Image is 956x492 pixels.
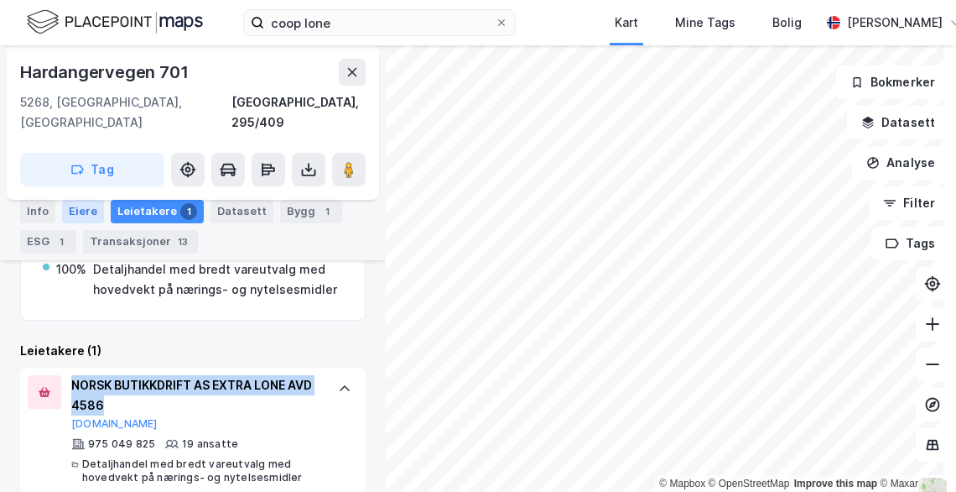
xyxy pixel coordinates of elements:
[675,13,735,33] div: Mine Tags
[20,153,164,186] button: Tag
[772,13,802,33] div: Bolig
[836,65,949,99] button: Bokmerker
[180,203,197,220] div: 1
[659,478,705,489] a: Mapbox
[231,92,366,133] div: [GEOGRAPHIC_DATA], 295/409
[182,437,238,451] div: 19 ansatte
[88,437,155,451] div: 975 049 825
[62,200,104,223] div: Eiere
[53,233,70,250] div: 1
[872,411,956,492] iframe: Chat Widget
[71,375,321,416] div: NORSK BUTIKKDRIFT AS EXTRA LONE AVD 4586
[210,200,273,223] div: Datasett
[71,417,158,431] button: [DOMAIN_NAME]
[852,146,949,180] button: Analyse
[20,200,55,223] div: Info
[174,233,191,250] div: 13
[83,230,198,254] div: Transaksjoner
[20,92,231,133] div: 5268, [GEOGRAPHIC_DATA], [GEOGRAPHIC_DATA]
[111,200,204,223] div: Leietakere
[264,10,495,35] input: Søk på adresse, matrikkel, gårdeiere, leietakere eller personer
[82,458,321,484] div: Detaljhandel med bredt vareutvalg med hovedvekt på nærings- og nytelsesmidler
[872,411,956,492] div: Kontrollprogram for chat
[27,8,203,37] img: logo.f888ab2527a4732fd821a326f86c7f29.svg
[871,227,949,260] button: Tags
[20,341,366,361] div: Leietakere (1)
[20,59,191,86] div: Hardangervegen 701
[847,106,949,139] button: Datasett
[20,230,76,254] div: ESG
[869,186,949,220] button: Filter
[794,478,877,489] a: Improve this map
[847,13,943,33] div: [PERSON_NAME]
[709,478,790,489] a: OpenStreetMap
[56,259,86,280] div: 100%
[93,259,343,300] div: Detaljhandel med bredt vareutvalg med hovedvekt på nærings- og nytelsesmidler
[615,13,638,33] div: Kart
[280,200,342,223] div: Bygg
[319,203,335,220] div: 1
